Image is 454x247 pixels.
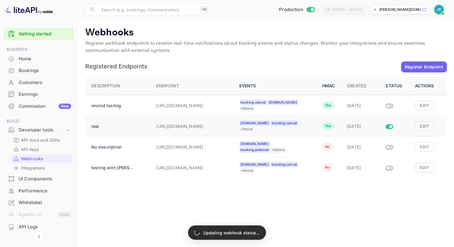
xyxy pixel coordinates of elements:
p: real [91,123,136,129]
a: Integrations [13,165,69,171]
p: revolut testing [91,102,136,109]
div: New [59,104,71,109]
span: [DATE] [347,165,361,170]
span: Business [4,46,74,53]
p: testing with [PERSON_NAME] and [PERSON_NAME] [91,164,136,171]
div: Developer tools [4,125,74,135]
span: Registered Endpoints [85,63,398,69]
div: [DOMAIN_NAME] [268,100,298,105]
p: API docs and SDKs [21,137,60,143]
button: Collapse navigation [34,231,44,242]
div: Commission [19,103,71,110]
div: Webhooks [11,154,72,163]
div: Whitelabel [19,199,71,206]
p: [PERSON_NAME][DOMAIN_NAME]... [379,7,421,12]
div: Home [4,53,74,65]
p: API Keys [21,146,39,152]
div: Yes [322,122,334,130]
button: Sort [344,80,369,92]
p: Webhooks [21,155,43,162]
img: Julian Tabaku [434,5,444,14]
button: Edit [415,142,434,151]
div: Bookings [4,65,74,77]
div: Yes [322,102,334,109]
div: No [322,164,333,171]
img: LiteAPI logo [5,5,53,14]
div: booking.cancel [271,120,298,126]
a: Customers [4,77,74,88]
a: Earnings [4,89,74,100]
button: Edit [415,122,434,131]
div: + 4 more [239,106,255,111]
p: [URL][DOMAIN_NAME] [156,102,216,109]
button: Edit [415,163,434,172]
div: Description [91,82,120,89]
button: Register Endpoint [401,62,447,72]
div: Performance [19,188,71,194]
p: Integrations [21,165,45,171]
div: Home [19,56,71,62]
div: Customers [4,77,74,89]
span: [DATE] [347,103,361,108]
div: [DOMAIN_NAME] [239,120,270,126]
div: + 7 more [239,126,254,132]
p: [URL][DOMAIN_NAME] [156,144,216,150]
a: Whitelabel [4,197,74,208]
p: No description [91,144,136,150]
div: ⌘K [200,6,209,14]
button: Sort [154,80,181,92]
a: Home [4,53,74,64]
div: Getting started [4,28,74,40]
div: [DATE] — [DATE] [332,7,362,12]
div: [DOMAIN_NAME] [239,162,270,167]
div: Customers [19,79,71,86]
a: CommissionNew [4,101,74,112]
div: Earnings [19,91,71,98]
p: Updating webhook status... [203,230,260,236]
div: API Logs [19,224,71,230]
div: booking.cancel [271,162,298,167]
div: Integrations [11,164,72,172]
div: No [322,143,333,150]
a: Webhooks [13,155,69,162]
span: Production [279,6,303,13]
div: + 4 more [239,168,255,173]
span: [DATE] [347,144,361,149]
span: Security [4,239,74,245]
div: Whitelabel [4,197,74,209]
div: Developer tools [19,127,65,134]
div: HMAC [322,82,340,89]
p: [URL][DOMAIN_NAME] [156,164,216,171]
span: Build [4,118,74,125]
div: UI Components [19,176,71,182]
div: Status [386,82,407,89]
div: [DOMAIN_NAME] [239,141,270,147]
button: Sort [89,80,123,92]
div: Bookings [19,67,71,74]
div: Created [347,82,366,89]
div: Actions [415,82,441,89]
a: API Logs [4,221,74,232]
a: Bookings [4,65,74,76]
a: API Keys [13,146,69,152]
div: Endpoint [156,82,179,89]
span: [DATE] [347,124,361,129]
button: Edit [415,101,434,110]
div: Switch to Sandbox mode [277,6,317,13]
a: Getting started [19,31,71,38]
div: API docs and SDKs [11,136,72,144]
p: Register webhook endpoints to receive real-time notifications about booking events and status cha... [85,40,447,54]
a: UI Components [4,173,74,184]
p: Webhooks [85,27,447,39]
a: Performance [4,185,74,196]
div: booking.prebook [239,147,270,153]
div: API Keys [11,145,72,154]
a: API docs and SDKs [13,137,69,143]
div: booking.cancel [239,100,267,105]
p: [URL][DOMAIN_NAME] [156,123,216,129]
